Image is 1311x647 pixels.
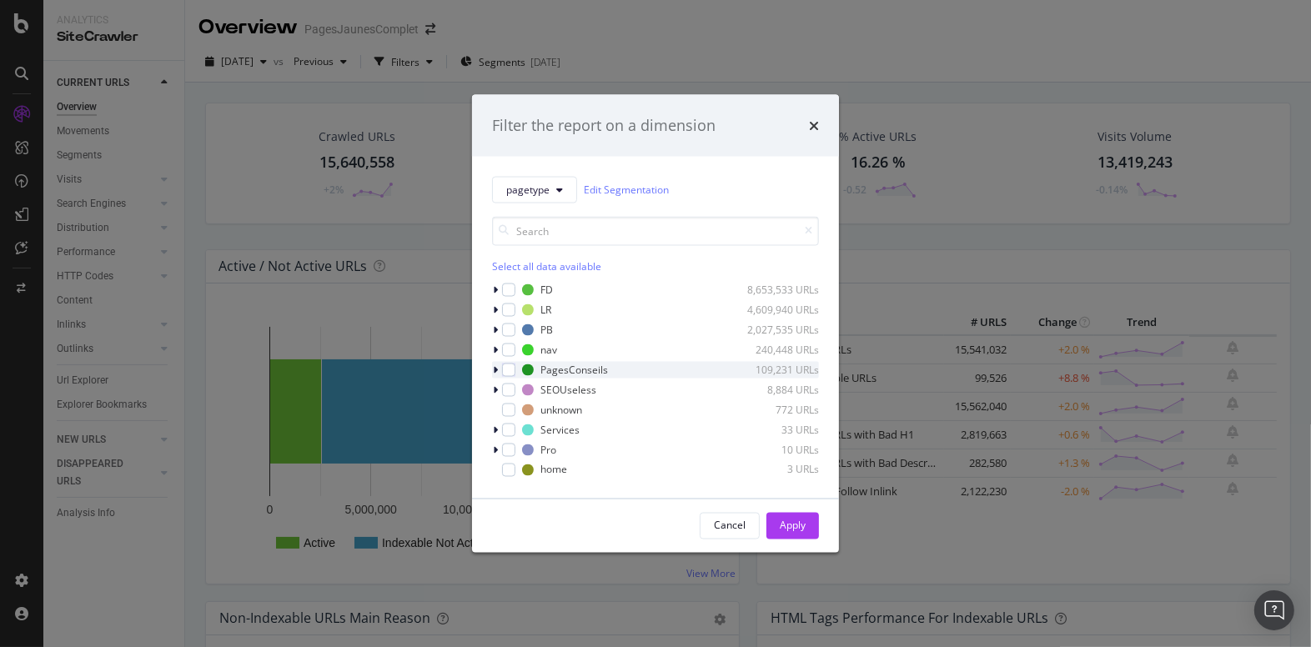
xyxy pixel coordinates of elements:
[540,383,596,397] div: SEOUseless
[540,403,582,417] div: unknown
[540,323,553,337] div: PB
[540,303,551,317] div: LR
[584,181,669,198] a: Edit Segmentation
[737,323,819,337] div: 2,027,535 URLs
[737,443,819,457] div: 10 URLs
[737,283,819,297] div: 8,653,533 URLs
[540,443,556,457] div: Pro
[737,423,819,437] div: 33 URLs
[492,216,819,245] input: Search
[540,423,580,437] div: Services
[809,115,819,137] div: times
[506,183,550,197] span: pagetype
[737,303,819,317] div: 4,609,940 URLs
[540,463,567,477] div: home
[737,463,819,477] div: 3 URLs
[492,176,577,203] button: pagetype
[766,512,819,539] button: Apply
[492,258,819,273] div: Select all data available
[700,512,760,539] button: Cancel
[737,363,819,377] div: 109,231 URLs
[492,115,716,137] div: Filter the report on a dimension
[737,383,819,397] div: 8,884 URLs
[737,343,819,357] div: 240,448 URLs
[472,95,839,553] div: modal
[540,283,553,297] div: FD
[714,519,746,533] div: Cancel
[737,403,819,417] div: 772 URLs
[540,343,557,357] div: nav
[1254,590,1294,630] div: Open Intercom Messenger
[780,519,806,533] div: Apply
[540,363,608,377] div: PagesConseils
